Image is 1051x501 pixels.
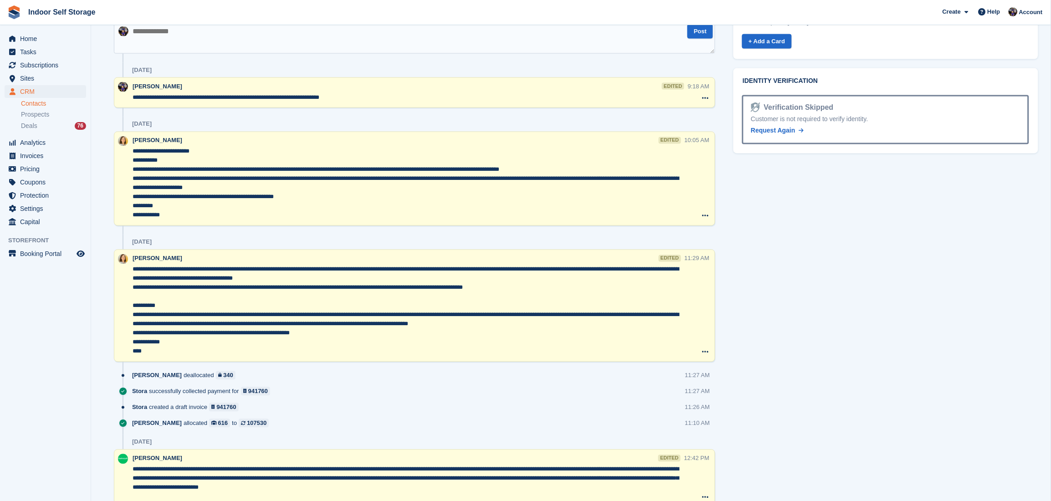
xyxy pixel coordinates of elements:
img: Helen Nicholls [118,454,128,464]
div: 11:27 AM [685,371,710,380]
div: 11:27 AM [685,387,710,396]
span: Coupons [20,176,75,189]
a: Indoor Self Storage [25,5,99,20]
div: 941760 [248,387,268,396]
span: Sites [20,72,75,85]
button: Post [687,24,713,39]
a: menu [5,215,86,228]
a: 616 [209,419,230,428]
div: created a draft invoice [132,403,243,412]
span: Invoices [20,149,75,162]
div: 76 [75,122,86,130]
img: stora-icon-8386f47178a22dfd0bd8f6a31ec36ba5ce8667c1dd55bd0f319d3a0aa187defe.svg [7,5,21,19]
span: Home [20,32,75,45]
span: Storefront [8,236,91,245]
a: menu [5,85,86,98]
h2: Identity verification [743,77,1029,85]
img: Emma Higgins [118,254,128,264]
div: edited [659,255,681,262]
img: Identity Verification Ready [751,102,760,112]
span: CRM [20,85,75,98]
span: [PERSON_NAME] [133,455,182,462]
a: menu [5,59,86,72]
span: [PERSON_NAME] [132,371,182,380]
span: [PERSON_NAME] [133,137,182,144]
div: 340 [223,371,233,380]
div: [DATE] [132,439,152,446]
div: [DATE] [132,121,152,128]
img: Emma Higgins [118,136,128,146]
a: menu [5,149,86,162]
a: menu [5,247,86,260]
div: [DATE] [132,239,152,246]
a: menu [5,136,86,149]
span: Analytics [20,136,75,149]
div: 11:29 AM [685,254,710,263]
span: Prospects [21,110,49,119]
span: Subscriptions [20,59,75,72]
img: Sandra Pomeroy [1009,7,1018,16]
a: menu [5,32,86,45]
a: menu [5,176,86,189]
div: 10:05 AM [685,136,710,145]
div: 107530 [247,419,267,428]
span: Create [943,7,961,16]
div: edited [659,137,681,144]
a: menu [5,46,86,58]
div: Customer is not required to verify identity. [751,115,1020,124]
div: allocated to [132,419,273,428]
span: Stora [132,403,147,412]
span: [PERSON_NAME] [133,83,182,90]
img: Sandra Pomeroy [118,26,128,36]
div: Verification Skipped [760,102,834,113]
span: [PERSON_NAME] [132,419,182,428]
a: menu [5,202,86,215]
span: Settings [20,202,75,215]
a: 107530 [239,419,269,428]
span: Protection [20,189,75,202]
a: 941760 [241,387,271,396]
a: menu [5,72,86,85]
span: [PERSON_NAME] [133,255,182,262]
div: edited [658,455,680,462]
span: Help [988,7,1000,16]
a: Request Again [751,126,804,136]
span: Account [1019,8,1043,17]
a: Contacts [21,99,86,108]
span: Request Again [751,127,795,134]
a: Preview store [75,248,86,259]
a: 941760 [209,403,239,412]
span: Pricing [20,163,75,175]
div: 11:26 AM [685,403,710,412]
div: 616 [218,419,228,428]
div: 9:18 AM [688,82,710,91]
a: 340 [216,371,236,380]
span: Deals [21,122,37,130]
div: 11:10 AM [685,419,710,428]
span: Booking Portal [20,247,75,260]
a: menu [5,189,86,202]
a: Deals 76 [21,121,86,131]
div: successfully collected payment for [132,387,275,396]
a: Prospects [21,110,86,119]
div: 12:42 PM [684,454,710,463]
span: Stora [132,387,147,396]
div: edited [662,83,684,90]
img: Sandra Pomeroy [118,82,128,92]
span: Capital [20,215,75,228]
div: [DATE] [132,66,152,74]
span: Tasks [20,46,75,58]
a: menu [5,163,86,175]
div: 941760 [216,403,236,412]
div: deallocated [132,371,240,380]
a: + Add a Card [742,34,791,49]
